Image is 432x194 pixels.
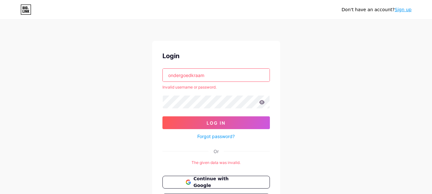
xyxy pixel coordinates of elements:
[395,7,412,12] a: Sign up
[162,84,270,90] div: Invalid username or password.
[207,120,225,126] span: Log In
[193,175,246,189] span: Continue with Google
[162,51,270,61] div: Login
[342,6,412,13] div: Don't have an account?
[162,160,270,166] div: The given data was invalid.
[162,176,270,189] button: Continue with Google
[197,133,235,140] a: Forgot password?
[162,116,270,129] button: Log In
[163,69,270,81] input: Username
[214,148,219,155] div: Or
